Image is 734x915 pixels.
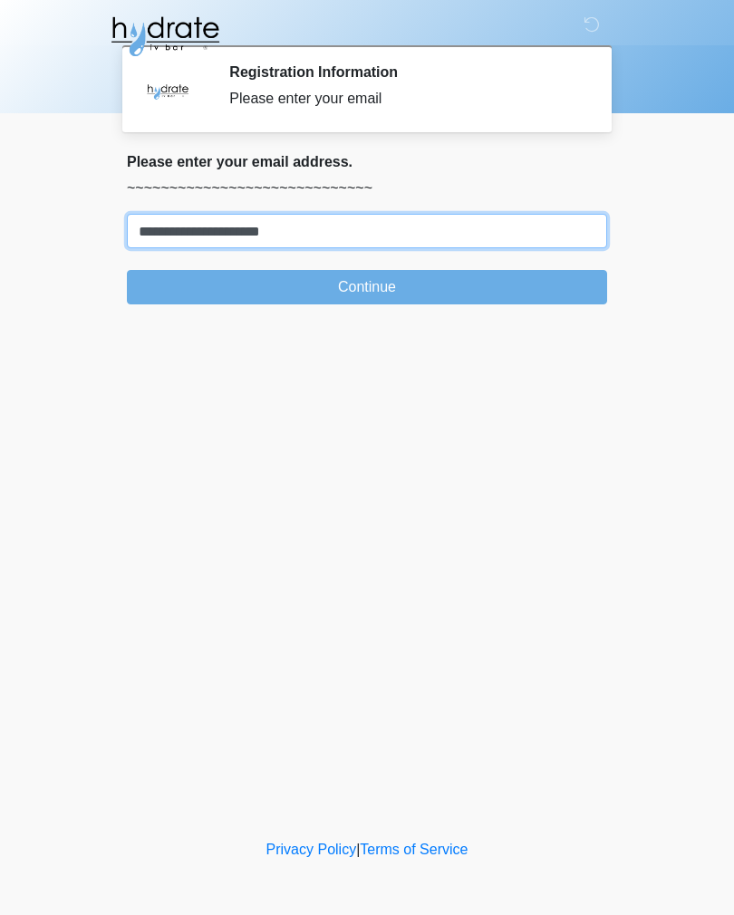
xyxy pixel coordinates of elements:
h2: Please enter your email address. [127,153,607,170]
a: | [356,842,360,857]
img: Hydrate IV Bar - Fort Collins Logo [109,14,221,59]
img: Agent Avatar [140,63,195,118]
a: Terms of Service [360,842,468,857]
button: Continue [127,270,607,304]
p: ~~~~~~~~~~~~~~~~~~~~~~~~~~~~~ [127,178,607,199]
div: Please enter your email [229,88,580,110]
a: Privacy Policy [266,842,357,857]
